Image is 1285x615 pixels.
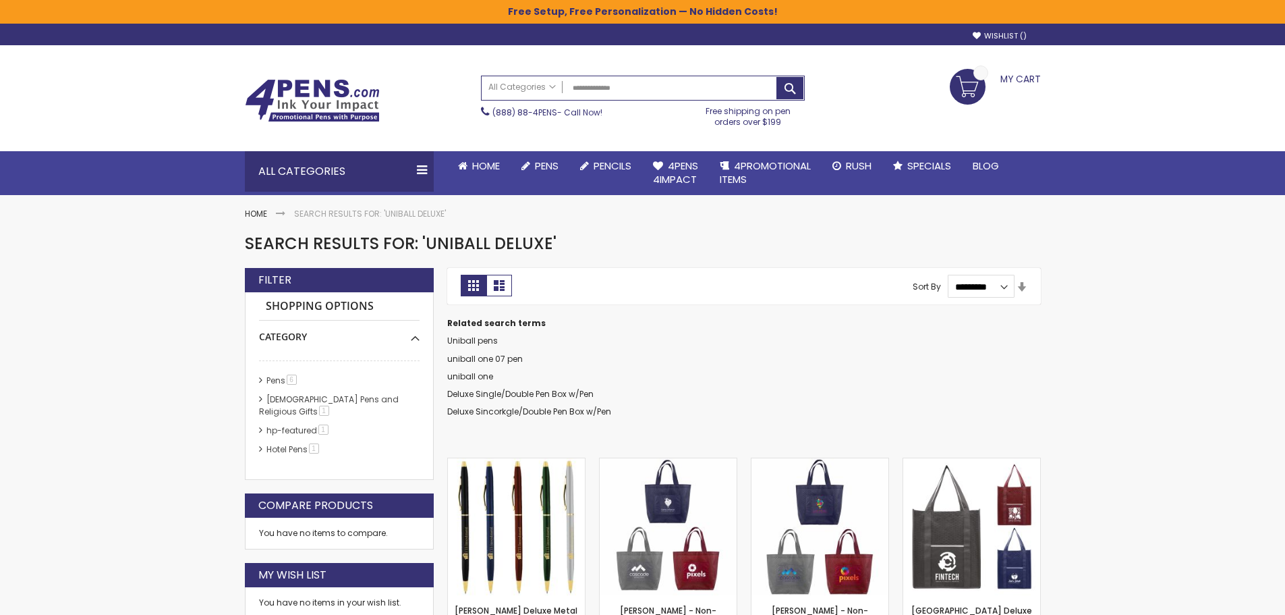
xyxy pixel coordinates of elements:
a: Home [245,208,267,219]
div: You have no items in your wish list. [259,597,420,608]
span: 1 [318,425,329,435]
span: 4Pens 4impact [653,159,698,186]
a: Specials [882,151,962,181]
img: Cooper Deluxe Metal Pen w/Gold Trim [448,458,585,595]
a: 4PROMOTIONALITEMS [709,151,822,195]
a: 4Pens4impact [642,151,709,195]
strong: Search results for: 'Uniball deluxe' [294,208,446,219]
a: Uniball pens [447,335,498,346]
div: All Categories [245,151,434,192]
a: hp-featured1 [263,425,333,436]
strong: Shopping Options [259,292,420,321]
a: Julian Deluxe - Non-Woven Tote Bag [600,458,737,469]
strong: My Wish List [258,568,326,583]
span: Pens [535,159,559,173]
span: Blog [973,159,999,173]
a: Julian Deluxe - Non-Woven Tote Bag - ColorJet Imprint [751,458,888,469]
dt: Related search terms [447,318,1041,329]
img: 4Pens Custom Pens and Promotional Products [245,79,380,122]
a: Rush [822,151,882,181]
a: Cooper Deluxe Metal Pen w/Gold Trim [448,458,585,469]
span: All Categories [488,82,556,92]
div: Free shipping on pen orders over $199 [691,101,805,128]
a: Blog [962,151,1010,181]
a: North Park Deluxe - Non-Woven Shopping Tote Bag [903,458,1040,469]
a: Home [447,151,511,181]
a: Hotel Pens​1 [263,444,324,455]
a: All Categories [482,76,563,99]
a: Pens [511,151,569,181]
span: 1 [319,406,329,416]
a: Pencils [569,151,642,181]
strong: Filter [258,273,291,288]
img: Julian Deluxe - Non-Woven Tote Bag - ColorJet Imprint [751,458,888,595]
a: (888) 88-4PENS [492,107,557,118]
strong: Grid [461,275,486,296]
img: Julian Deluxe - Non-Woven Tote Bag [600,458,737,595]
span: 6 [287,375,297,385]
span: Home [472,159,500,173]
a: uniball one 07 pen [447,353,523,365]
span: - Call Now! [492,107,602,118]
div: Category [259,321,420,344]
a: Pens6 [263,375,302,386]
a: Wishlist [973,31,1027,41]
label: Sort By [913,281,941,292]
a: Deluxe Sincorkgle/Double Pen Box w/Pen [447,406,611,417]
span: Search results for: 'Uniball deluxe' [245,232,556,255]
img: North Park Deluxe - Non-Woven Shopping Tote Bag [903,458,1040,595]
span: Pencils [594,159,631,173]
div: You have no items to compare. [245,518,434,550]
span: Specials [907,159,951,173]
span: Rush [846,159,872,173]
span: 1 [309,444,319,454]
span: 4PROMOTIONAL ITEMS [720,159,811,186]
a: Deluxe Single/Double Pen Box w/Pen [447,388,594,400]
strong: Compare Products [258,498,373,513]
a: [DEMOGRAPHIC_DATA] Pens and Religious Gifts1 [259,394,399,417]
a: uniball one [447,371,493,382]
